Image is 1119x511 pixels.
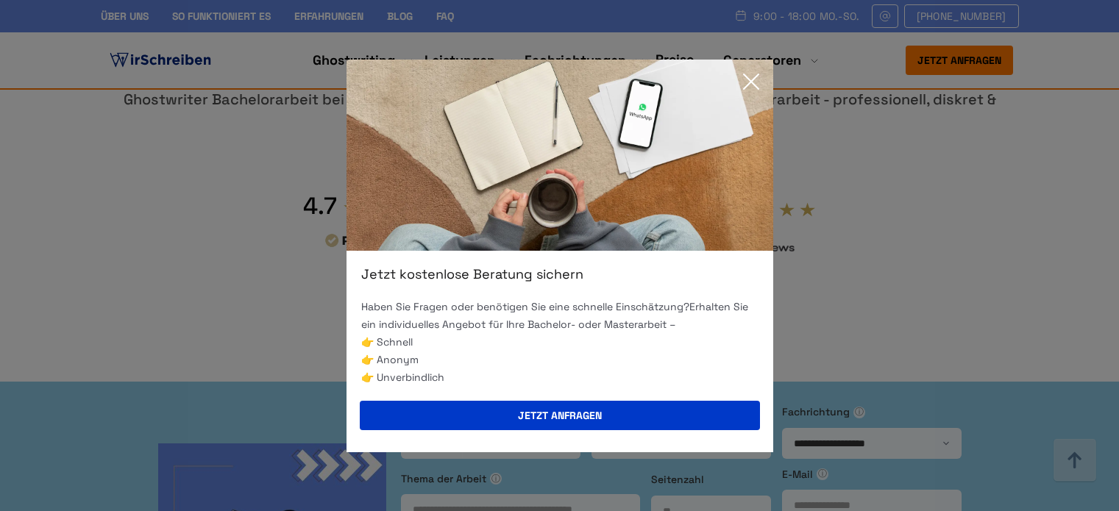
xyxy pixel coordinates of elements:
p: Haben Sie Fragen oder benötigen Sie eine schnelle Einschätzung? Erhalten Sie ein individuelles An... [361,298,759,333]
img: exit [347,60,773,251]
button: Jetzt anfragen [360,401,760,430]
li: 👉 Anonym [361,351,759,368]
li: 👉 Schnell [361,333,759,351]
div: Jetzt kostenlose Beratung sichern [347,265,773,283]
li: 👉 Unverbindlich [361,368,759,386]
